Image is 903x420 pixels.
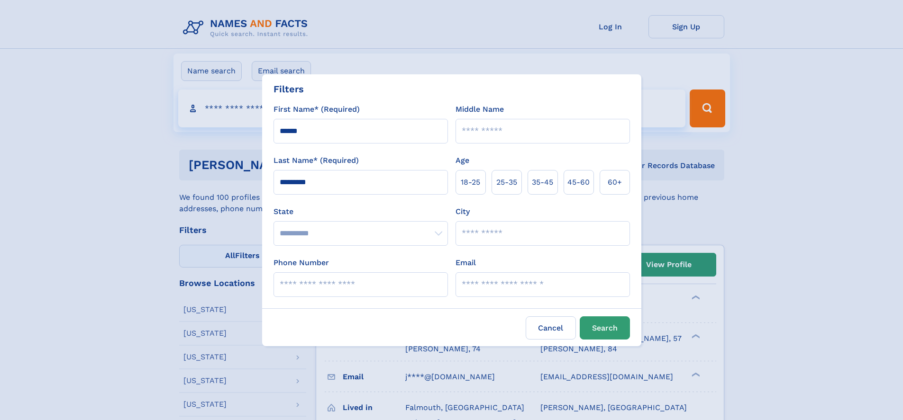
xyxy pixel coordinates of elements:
[567,177,590,188] span: 45‑60
[274,206,448,217] label: State
[274,104,360,115] label: First Name* (Required)
[580,316,630,340] button: Search
[274,257,329,268] label: Phone Number
[526,316,576,340] label: Cancel
[274,82,304,96] div: Filters
[456,155,469,166] label: Age
[496,177,517,188] span: 25‑35
[274,155,359,166] label: Last Name* (Required)
[461,177,480,188] span: 18‑25
[608,177,622,188] span: 60+
[456,257,476,268] label: Email
[456,104,504,115] label: Middle Name
[532,177,553,188] span: 35‑45
[456,206,470,217] label: City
